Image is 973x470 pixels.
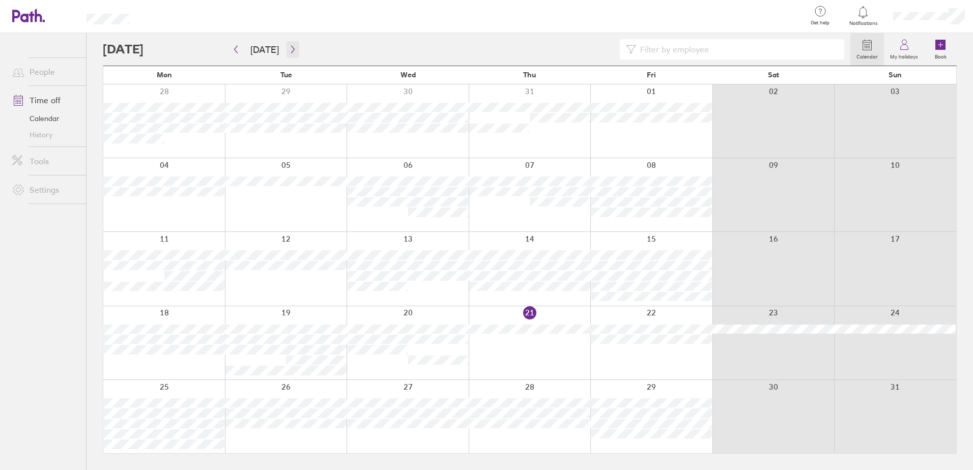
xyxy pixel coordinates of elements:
[4,127,86,143] a: History
[523,71,536,79] span: Thu
[847,5,880,26] a: Notifications
[929,51,953,60] label: Book
[850,51,884,60] label: Calendar
[850,33,884,66] a: Calendar
[889,71,902,79] span: Sun
[4,110,86,127] a: Calendar
[636,40,838,59] input: Filter by employee
[157,71,172,79] span: Mon
[647,71,656,79] span: Fri
[4,151,86,171] a: Tools
[804,20,837,26] span: Get help
[4,90,86,110] a: Time off
[884,51,924,60] label: My holidays
[847,20,880,26] span: Notifications
[768,71,779,79] span: Sat
[4,180,86,200] a: Settings
[280,71,292,79] span: Tue
[924,33,957,66] a: Book
[400,71,416,79] span: Wed
[884,33,924,66] a: My holidays
[4,62,86,82] a: People
[242,41,287,58] button: [DATE]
